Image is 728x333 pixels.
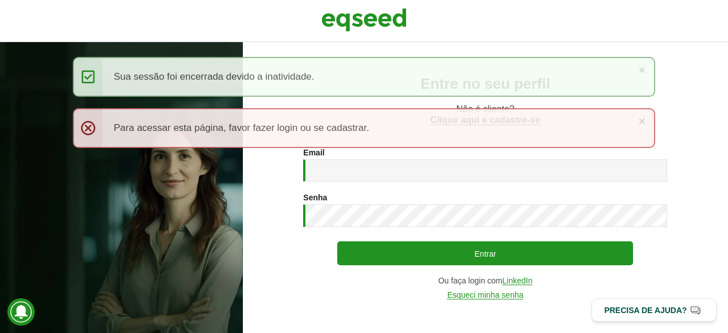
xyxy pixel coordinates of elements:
[639,115,646,127] a: ×
[303,277,667,285] div: Ou faça login com
[321,6,407,34] img: EqSeed Logo
[639,64,646,76] a: ×
[73,57,655,97] div: Sua sessão foi encerrada devido a inatividade.
[502,277,532,285] a: LinkedIn
[73,108,655,148] div: Para acessar esta página, favor fazer login ou se cadastrar.
[447,291,523,299] a: Esqueci minha senha
[303,194,327,202] label: Senha
[337,241,633,265] button: Entrar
